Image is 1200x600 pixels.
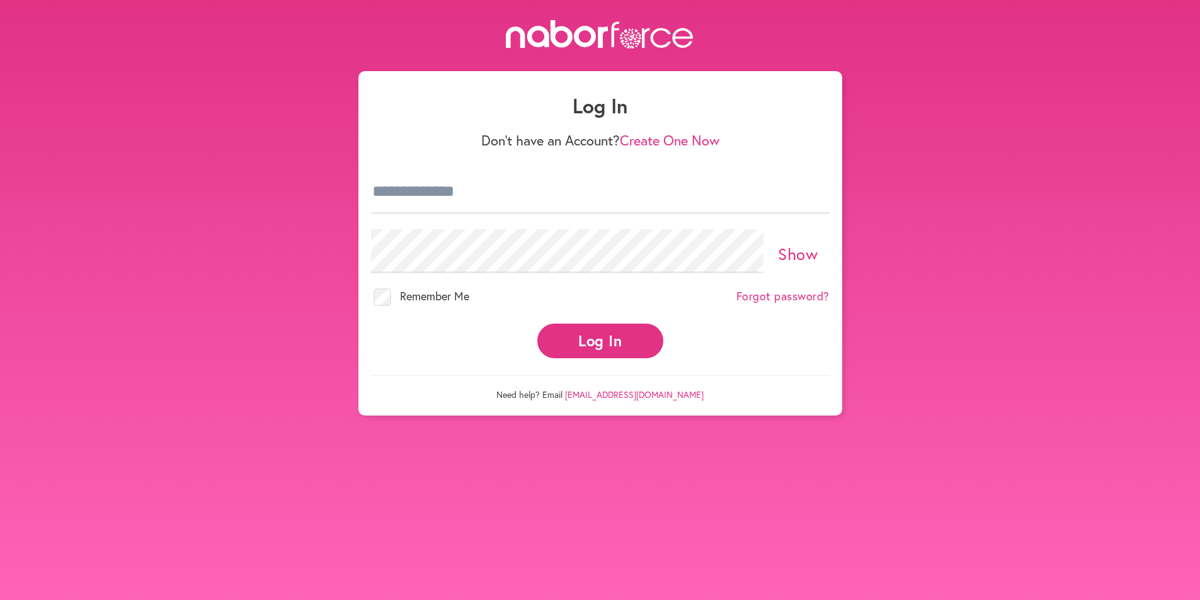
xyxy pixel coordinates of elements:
a: Show [778,243,818,264]
p: Don't have an Account? [371,132,830,149]
p: Need help? Email [371,375,830,400]
h1: Log In [371,94,830,118]
a: [EMAIL_ADDRESS][DOMAIN_NAME] [565,388,704,400]
a: Forgot password? [736,290,830,303]
button: Log In [537,324,663,358]
a: Create One Now [620,131,719,149]
span: Remember Me [400,288,469,303]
